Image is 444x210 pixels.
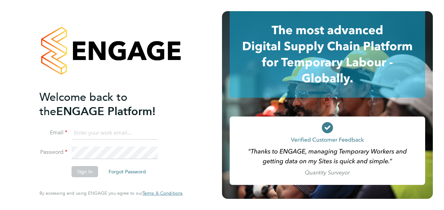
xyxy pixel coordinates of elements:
[39,149,67,156] label: Password
[39,90,127,118] span: Welcome back to the
[72,166,98,177] button: Sign In
[39,129,67,136] label: Email
[103,166,151,177] button: Forgot Password
[39,90,176,119] h2: ENGAGE Platform!
[72,127,158,140] input: Enter your work email...
[39,190,183,196] span: By accessing and using ENGAGE you agree to our
[142,190,183,196] a: Terms & Conditions
[142,190,183,196] span: Terms & Conditions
